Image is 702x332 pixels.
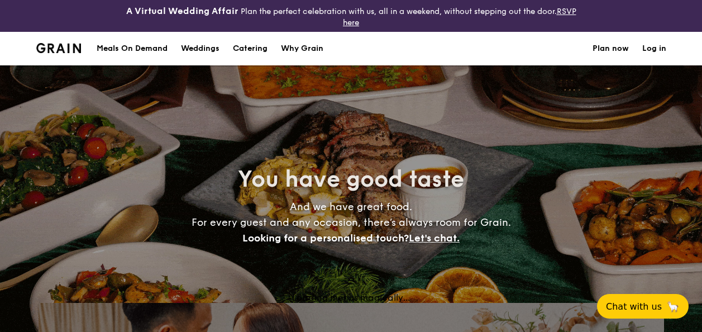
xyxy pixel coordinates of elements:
h4: A Virtual Wedding Affair [126,4,238,18]
img: Grain [36,43,82,53]
span: And we have great food. For every guest and any occasion, there’s always room for Grain. [192,201,511,244]
span: Let's chat. [409,232,460,244]
a: Weddings [174,32,226,65]
span: Chat with us [606,301,662,312]
a: Meals On Demand [90,32,174,65]
button: Chat with us🦙 [597,294,689,319]
div: Weddings [181,32,219,65]
a: Why Grain [274,32,330,65]
a: Log in [642,32,666,65]
span: Looking for a personalised touch? [242,232,409,244]
div: Plan the perfect celebration with us, all in a weekend, without stepping out the door. [117,4,585,27]
h1: Catering [233,32,268,65]
div: Loading menus magically... [39,292,664,303]
a: Plan now [593,32,629,65]
span: You have good taste [238,166,464,193]
span: 🦙 [666,300,680,313]
a: Catering [226,32,274,65]
div: Why Grain [281,32,323,65]
a: Logotype [36,43,82,53]
div: Meals On Demand [97,32,168,65]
